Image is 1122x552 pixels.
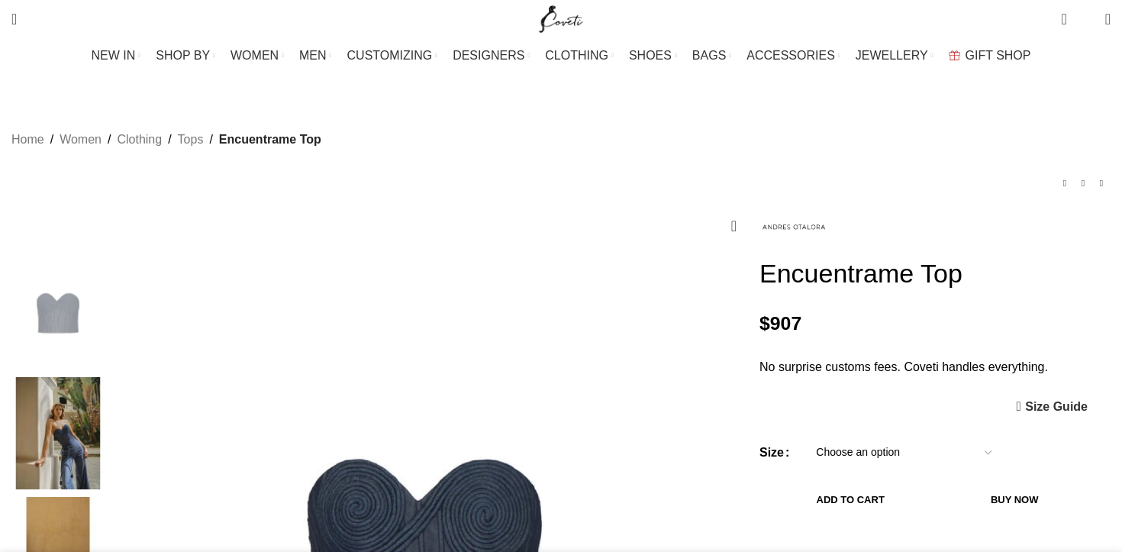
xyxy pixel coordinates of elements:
span: NEW IN [92,48,136,63]
a: SHOP BY [156,40,215,71]
span: $ [759,313,770,334]
a: WOMEN [231,40,284,71]
a: CLOTHING [545,40,614,71]
a: Home [11,130,44,150]
a: CUSTOMIZING [347,40,438,71]
span: Size Guide [1025,401,1088,413]
a: MEN [299,40,331,71]
a: 0 [1053,4,1074,34]
div: My Wishlist [1078,4,1094,34]
a: SHOES [629,40,677,71]
span: SHOES [629,48,672,63]
label: Size [759,443,789,463]
span: CLOTHING [545,48,608,63]
img: Andres Otalora luxury designer Top with bold silhouette in linen [11,257,105,370]
p: No surprise customs fees. Coveti handles everything. [759,357,1111,377]
a: Clothing [117,130,162,150]
span: 0 [1062,8,1074,19]
span: CUSTOMIZING [347,48,433,63]
div: Main navigation [4,40,1118,71]
a: ACCESSORIES [746,40,840,71]
span: GIFT SHOP [966,48,1031,63]
a: NEW IN [92,40,141,71]
a: Next product [1092,174,1111,192]
a: Search [4,4,24,34]
span: DESIGNERS [453,48,524,63]
span: 0 [1082,15,1093,27]
span: ACCESSORIES [746,48,835,63]
span: Encuentrame Top [219,130,321,150]
button: Add to cart [767,484,933,516]
a: Site logo [536,11,587,24]
span: WOMEN [231,48,279,63]
span: MEN [299,48,327,63]
bdi: 907 [759,313,801,334]
a: Tops [178,130,204,150]
span: JEWELLERY [856,48,928,63]
h1: Encuentrame Top [759,258,1111,289]
img: Andres Otalora [759,221,828,230]
img: GiftBag [949,50,960,60]
a: BAGS [692,40,731,71]
a: DESIGNERS [453,40,530,71]
a: Women [60,130,102,150]
a: GIFT SHOP [949,40,1031,71]
nav: Breadcrumb [11,130,321,150]
a: Size Guide [1017,400,1088,414]
button: Buy now [941,484,1088,516]
span: BAGS [692,48,726,63]
a: JEWELLERY [856,40,933,71]
span: SHOP BY [156,48,210,63]
img: Andres Otalora luxury designer Top with bold silhouette in linen [11,377,105,490]
a: Previous product [1056,174,1074,192]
